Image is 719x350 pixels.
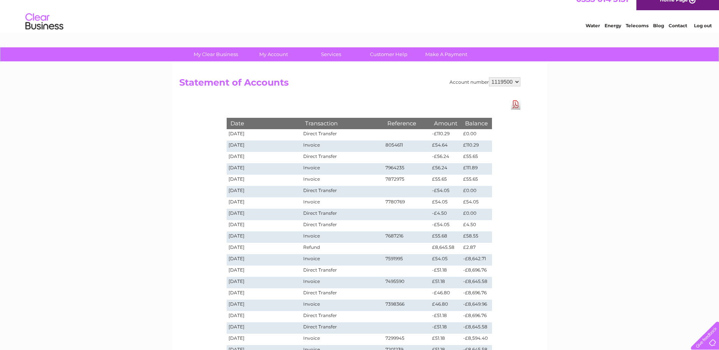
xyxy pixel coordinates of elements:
td: £4.50 [461,220,492,231]
td: Direct Transfer [301,186,383,197]
td: [DATE] [227,141,302,152]
td: [DATE] [227,300,302,311]
div: Account number [450,77,520,86]
td: -£54.05 [430,186,461,197]
td: [DATE] [227,129,302,141]
td: £54.05 [461,197,492,209]
td: 7687216 [384,231,431,243]
td: £2.87 [461,243,492,254]
td: £0.00 [461,186,492,197]
td: £111.89 [461,163,492,175]
td: Invoice [301,141,383,152]
td: Direct Transfer [301,129,383,141]
td: [DATE] [227,231,302,243]
a: Blog [653,32,664,38]
td: Invoice [301,175,383,186]
td: [DATE] [227,334,302,345]
th: Date [227,118,302,129]
td: £55.65 [461,152,492,163]
a: My Clear Business [185,47,247,61]
td: Invoice [301,300,383,311]
a: Customer Help [357,47,420,61]
td: £54.05 [430,197,461,209]
td: Direct Transfer [301,288,383,300]
td: -£4.50 [430,209,461,220]
td: £54.05 [430,254,461,266]
td: Invoice [301,277,383,288]
td: £0.00 [461,209,492,220]
h2: Statement of Accounts [179,77,520,92]
td: £8,645.58 [430,243,461,254]
th: Transaction [301,118,383,129]
td: 7398366 [384,300,431,311]
td: Direct Transfer [301,209,383,220]
a: Water [586,32,600,38]
td: [DATE] [227,209,302,220]
td: 7591995 [384,254,431,266]
td: Invoice [301,334,383,345]
td: -£8,649.96 [461,300,492,311]
td: -£51.18 [430,322,461,334]
td: 8054611 [384,141,431,152]
a: Contact [669,32,687,38]
a: 0333 014 3131 [576,4,628,13]
td: £55.65 [461,175,492,186]
td: £110.29 [461,141,492,152]
td: [DATE] [227,220,302,231]
td: 7964235 [384,163,431,175]
td: 7780769 [384,197,431,209]
td: -£54.05 [430,220,461,231]
td: [DATE] [227,197,302,209]
a: Make A Payment [415,47,478,61]
td: -£8,696.76 [461,266,492,277]
div: Clear Business is a trading name of Verastar Limited (registered in [GEOGRAPHIC_DATA] No. 3667643... [181,4,539,37]
td: 7495590 [384,277,431,288]
td: Refund [301,243,383,254]
td: [DATE] [227,311,302,322]
td: Direct Transfer [301,266,383,277]
td: Direct Transfer [301,311,383,322]
td: [DATE] [227,254,302,266]
td: -£8,645.58 [461,322,492,334]
td: £55.68 [430,231,461,243]
td: 7299945 [384,334,431,345]
th: Balance [461,118,492,129]
td: -£8,594.40 [461,334,492,345]
th: Reference [384,118,431,129]
td: [DATE] [227,288,302,300]
td: -£8,696.76 [461,311,492,322]
td: -£46.80 [430,288,461,300]
td: £58.55 [461,231,492,243]
a: My Account [242,47,305,61]
td: -£51.18 [430,266,461,277]
td: [DATE] [227,175,302,186]
a: Download Pdf [511,99,520,110]
td: [DATE] [227,266,302,277]
a: Log out [694,32,712,38]
td: -£8,642.71 [461,254,492,266]
a: Telecoms [626,32,649,38]
td: Invoice [301,163,383,175]
img: logo.png [25,20,64,43]
td: 7872975 [384,175,431,186]
td: [DATE] [227,163,302,175]
td: £51.18 [430,277,461,288]
a: Services [300,47,362,61]
td: Invoice [301,231,383,243]
td: [DATE] [227,243,302,254]
td: £56.24 [430,163,461,175]
td: £51.18 [430,334,461,345]
td: -£8,645.58 [461,277,492,288]
td: [DATE] [227,152,302,163]
td: [DATE] [227,277,302,288]
td: £0.00 [461,129,492,141]
td: Direct Transfer [301,152,383,163]
td: -£8,696.76 [461,288,492,300]
td: £46.80 [430,300,461,311]
td: [DATE] [227,186,302,197]
td: £55.65 [430,175,461,186]
td: Invoice [301,197,383,209]
td: Invoice [301,254,383,266]
th: Amount [430,118,461,129]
